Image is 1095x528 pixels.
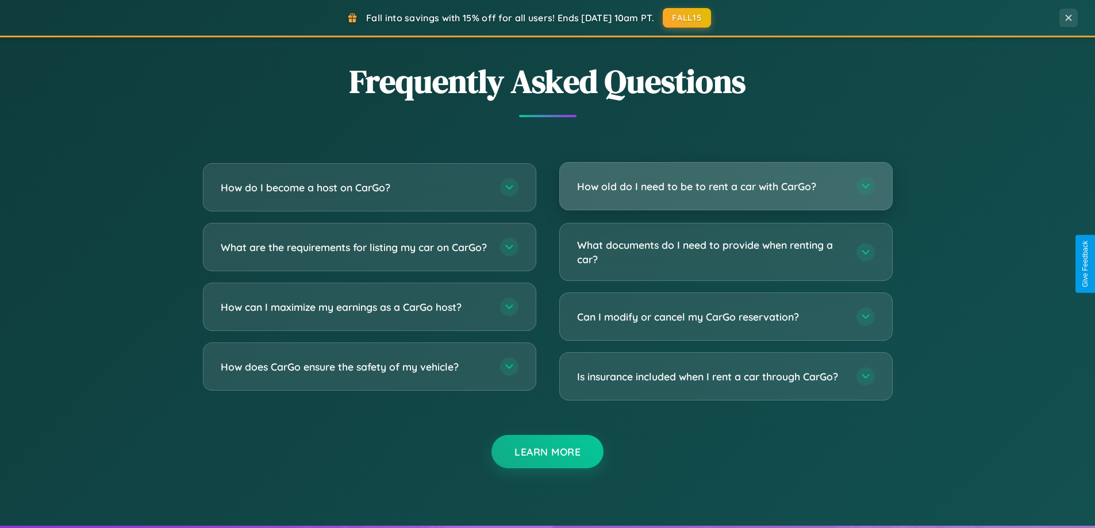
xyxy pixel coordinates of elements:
h3: What documents do I need to provide when renting a car? [577,238,845,266]
div: Give Feedback [1081,241,1089,287]
h3: How do I become a host on CarGo? [221,180,489,195]
span: Fall into savings with 15% off for all users! Ends [DATE] 10am PT. [366,12,654,24]
button: FALL15 [663,8,711,28]
h3: How can I maximize my earnings as a CarGo host? [221,300,489,314]
h3: How does CarGo ensure the safety of my vehicle? [221,360,489,374]
h3: What are the requirements for listing my car on CarGo? [221,240,489,255]
h2: Frequently Asked Questions [203,59,893,103]
h3: Can I modify or cancel my CarGo reservation? [577,310,845,324]
h3: Is insurance included when I rent a car through CarGo? [577,369,845,384]
h3: How old do I need to be to rent a car with CarGo? [577,179,845,194]
button: Learn More [491,435,604,468]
